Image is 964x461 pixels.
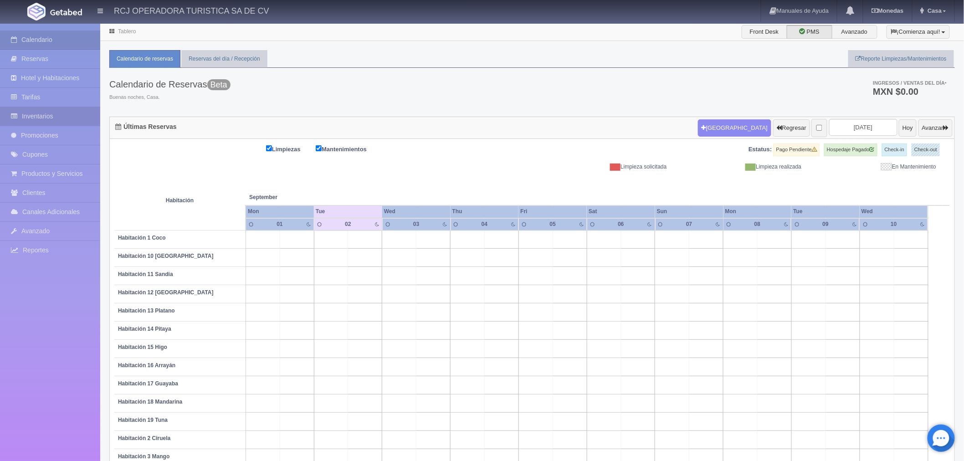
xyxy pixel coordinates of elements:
div: 10 [883,220,905,228]
div: 05 [542,220,564,228]
div: 04 [474,220,495,228]
img: Getabed [27,3,46,20]
b: Habitación 10 [GEOGRAPHIC_DATA] [118,253,214,259]
span: Casa [925,7,942,14]
label: Avanzado [832,25,877,39]
div: 02 [338,220,359,228]
div: 07 [679,220,700,228]
div: En Mantenimiento [808,163,943,171]
div: Limpieza realizada [674,163,809,171]
button: Hoy [899,119,917,137]
h3: MXN $0.00 [873,87,947,96]
b: Habitación 15 Higo [118,344,167,350]
b: Habitación 13 Platano [118,307,175,314]
b: Habitación 1 Coco [118,235,166,241]
button: ¡Comienza aquí! [887,25,950,39]
th: Mon [723,205,792,218]
b: Habitación 18 Mandarina [118,399,182,405]
button: Regresar [773,119,810,137]
b: Habitación 11 Sandia [118,271,173,277]
label: Front Desk [742,25,787,39]
label: Hospedaje Pagado [824,143,877,156]
input: Limpiezas [266,145,272,151]
label: Mantenimientos [316,143,380,154]
h4: RCJ OPERADORA TURISTICA SA DE CV [114,5,269,16]
b: Habitación 14 Pitaya [118,326,171,332]
span: Ingresos / Ventas del día [873,80,947,86]
label: Estatus: [749,145,772,154]
button: [GEOGRAPHIC_DATA] [698,119,771,137]
div: 03 [406,220,427,228]
th: Tue [314,205,382,218]
b: Habitación 19 Tuna [118,417,168,423]
b: Habitación 12 [GEOGRAPHIC_DATA] [118,289,214,296]
label: Check-in [882,143,907,156]
b: Habitación 17 Guayaba [118,380,178,387]
th: Mon [246,205,314,218]
h3: Calendario de Reservas [109,79,231,89]
span: Buenas noches, Casa. [109,94,231,101]
h4: Últimas Reservas [115,123,177,130]
th: Wed [382,205,451,218]
th: Fri [518,205,587,218]
input: Mantenimientos [316,145,322,151]
div: 08 [747,220,768,228]
label: Limpiezas [266,143,314,154]
th: Sun [655,205,723,218]
strong: Habitación [166,197,194,204]
b: Habitación 2 Ciruela [118,435,170,441]
th: Tue [791,205,860,218]
b: Habitación 16 Arrayán [118,362,175,369]
div: 01 [269,220,291,228]
a: Calendario de reservas [109,50,180,68]
th: Sat [587,205,655,218]
a: Reservas del día / Recepción [181,50,267,68]
b: Monedas [872,7,903,14]
button: Avanzar [918,119,953,137]
label: Pago Pendiente [774,143,820,156]
a: Reporte Limpiezas/Mantenimientos [848,50,954,68]
img: Getabed [50,9,82,15]
th: Thu [451,205,519,218]
div: 09 [815,220,836,228]
div: Limpieza solicitada [539,163,674,171]
span: September [249,194,379,201]
div: 06 [610,220,632,228]
label: Check-out [912,143,940,156]
span: Beta [207,79,231,90]
label: PMS [787,25,832,39]
a: Tablero [118,28,136,35]
b: Habitación 3 Mango [118,453,169,460]
th: Wed [860,205,928,218]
